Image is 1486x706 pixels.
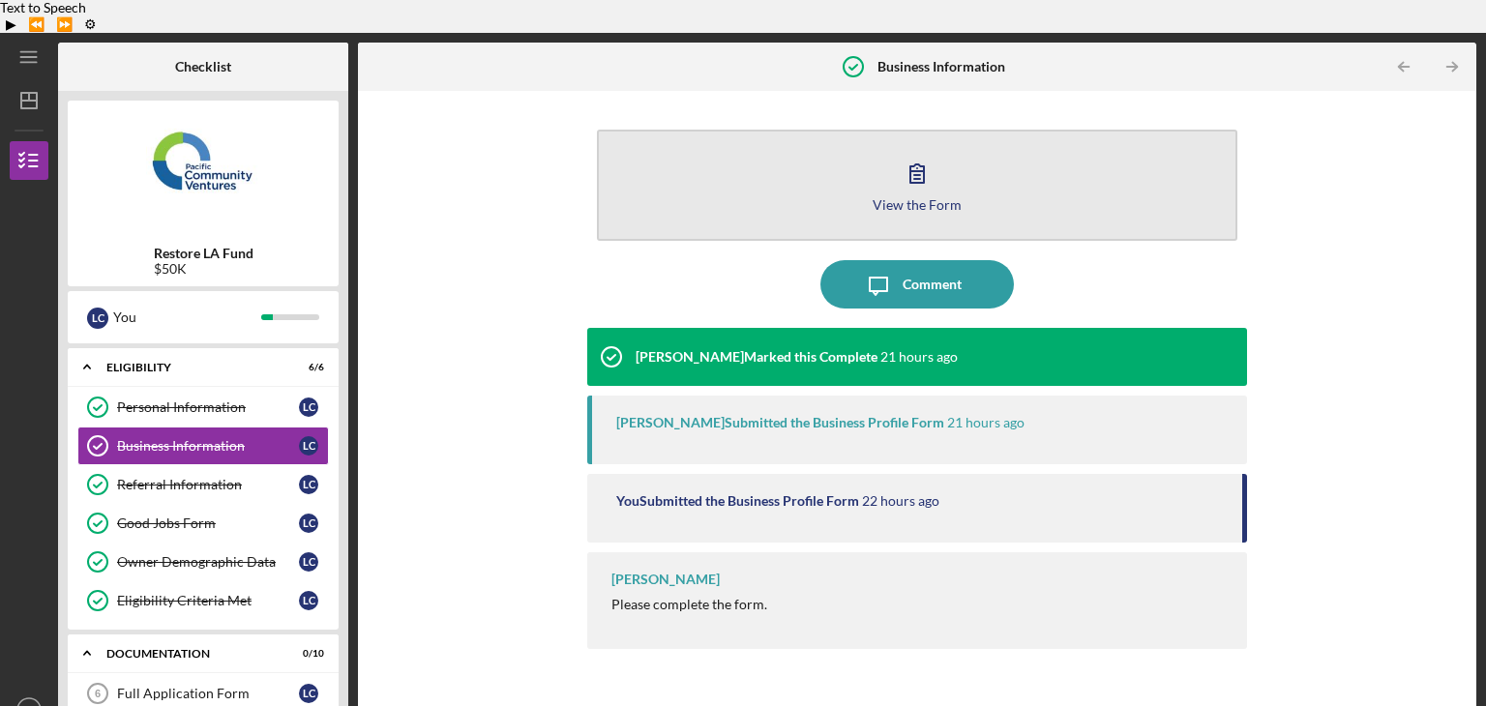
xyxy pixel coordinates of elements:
[106,648,276,660] div: Documentation
[106,362,276,373] div: Eligibility
[87,308,108,329] div: L C
[597,130,1237,241] button: View the Form
[154,261,253,277] div: $50K
[289,362,324,373] div: 6 / 6
[616,493,859,509] div: You Submitted the Business Profile Form
[77,581,329,620] a: Eligibility Criteria MetLC
[616,415,944,430] div: [PERSON_NAME] Submitted the Business Profile Form
[299,684,318,703] div: L C
[77,388,329,427] a: Personal InformationLC
[877,59,1005,74] b: Business Information
[947,415,1025,430] time: 2025-09-11 19:18
[117,438,299,454] div: Business Information
[117,477,299,492] div: Referral Information
[175,59,231,74] b: Checklist
[299,591,318,610] div: L C
[873,197,962,212] div: View the Form
[95,688,101,699] tspan: 6
[611,597,767,612] div: Please complete the form.
[299,552,318,572] div: L C
[77,427,329,465] a: Business InformationLC
[880,349,958,365] time: 2025-09-11 19:19
[299,475,318,494] div: L C
[154,246,253,261] b: Restore LA Fund
[117,593,299,608] div: Eligibility Criteria Met
[78,15,103,33] button: Settings
[77,465,329,504] a: Referral InformationLC
[636,349,877,365] div: [PERSON_NAME] Marked this Complete
[77,543,329,581] a: Owner Demographic DataLC
[117,554,299,570] div: Owner Demographic Data
[299,514,318,533] div: L C
[862,493,939,509] time: 2025-09-11 17:43
[903,260,962,309] div: Comment
[77,504,329,543] a: Good Jobs FormLC
[820,260,1014,309] button: Comment
[299,436,318,456] div: L C
[289,648,324,660] div: 0 / 10
[68,110,339,226] img: Product logo
[611,572,720,587] div: [PERSON_NAME]
[50,15,78,33] button: Forward
[113,301,261,334] div: You
[117,686,299,701] div: Full Application Form
[117,515,299,531] div: Good Jobs Form
[22,15,50,33] button: Previous
[117,399,299,415] div: Personal Information
[299,397,318,417] div: L C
